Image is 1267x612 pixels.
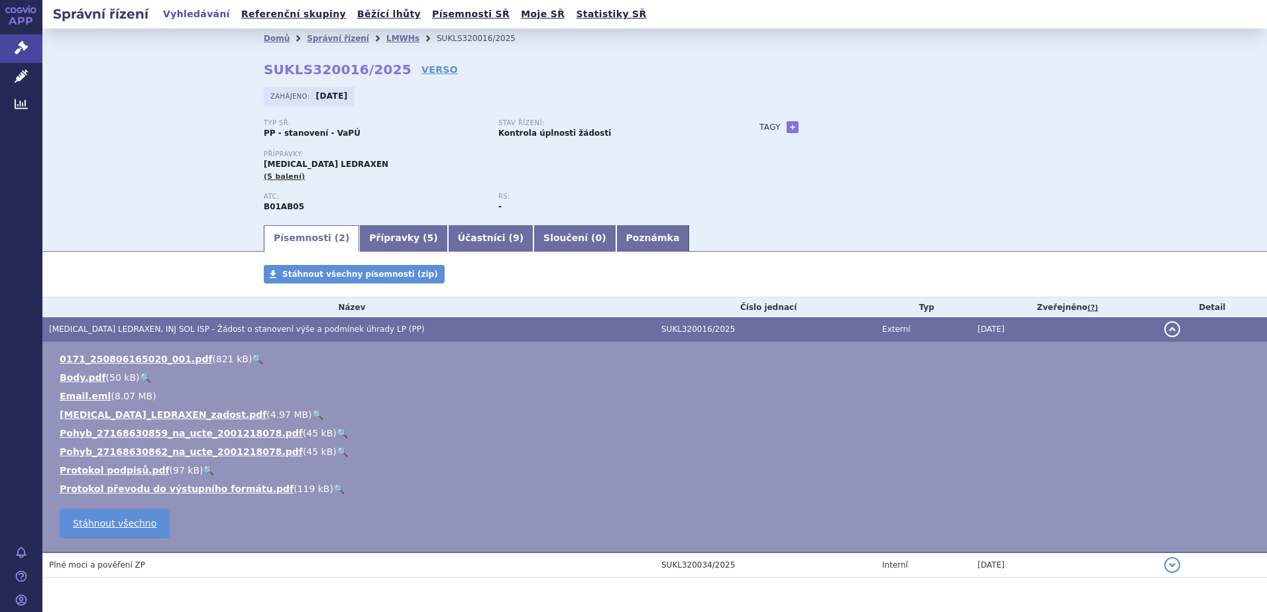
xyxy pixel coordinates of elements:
a: [MEDICAL_DATA]_LEDRAXEN_zadost.pdf [60,409,266,420]
p: RS: [498,193,720,201]
span: 2 [339,232,345,243]
a: Sloučení (0) [533,225,616,252]
a: Písemnosti SŘ [428,5,514,23]
a: Statistiky SŘ [572,5,650,23]
span: 8.07 MB [115,391,152,401]
li: ( ) [60,352,1254,366]
th: Typ [875,297,971,317]
a: Stáhnout všechny písemnosti (zip) [264,265,445,283]
a: Účastníci (9) [448,225,533,252]
a: Poznámka [616,225,690,252]
a: Běžící lhůty [353,5,425,23]
span: 821 kB [216,354,248,364]
p: Stav řízení: [498,119,720,127]
span: Interní [882,560,908,570]
a: Pohyb_27168630862_na_ucte_2001218078.pdf [60,446,303,457]
span: (5 balení) [264,172,305,181]
span: 5 [427,232,434,243]
td: SUKL320034/2025 [655,552,875,578]
span: Zahájeno: [270,91,312,101]
li: ( ) [60,408,1254,421]
span: 0 [595,232,602,243]
a: Email.eml [60,391,111,401]
a: 🔍 [337,428,348,438]
th: Detail [1158,297,1267,317]
strong: Kontrola úplnosti žádosti [498,128,611,138]
a: Správní řízení [307,34,369,43]
span: 97 kB [173,465,199,476]
a: + [787,121,799,133]
p: ATC: [264,193,485,201]
a: Písemnosti (2) [264,225,359,252]
abbr: (?) [1087,303,1098,313]
a: LMWHs [386,34,419,43]
td: SUKL320016/2025 [655,317,875,342]
a: Stáhnout všechno [60,509,170,538]
a: 🔍 [252,354,263,364]
li: ( ) [60,482,1254,495]
p: Typ SŘ: [264,119,485,127]
a: Protokol převodu do výstupního formátu.pdf [60,484,294,494]
span: ENOXAPARIN SODIUM LEDRAXEN, INJ SOL ISP - Žádost o stanovení výše a podmínek úhrady LP (PP) [49,325,425,334]
th: Číslo jednací [655,297,875,317]
a: 🔍 [337,446,348,457]
li: ( ) [60,371,1254,384]
span: 45 kB [306,446,333,457]
a: Pohyb_27168630859_na_ucte_2001218078.pdf [60,428,303,438]
button: detail [1164,557,1180,573]
a: Body.pdf [60,372,106,383]
li: SUKLS320016/2025 [437,28,533,48]
strong: PP - stanovení - VaPÚ [264,128,360,138]
a: Přípravky (5) [359,225,447,252]
span: 119 kB [298,484,330,494]
li: ( ) [60,427,1254,440]
a: Protokol podpisů.pdf [60,465,170,476]
a: VERSO [421,63,458,76]
li: ( ) [60,445,1254,458]
p: Přípravky: [264,150,733,158]
span: [MEDICAL_DATA] LEDRAXEN [264,160,388,169]
strong: SUKLS320016/2025 [264,62,412,77]
th: Název [42,297,655,317]
a: Domů [264,34,290,43]
span: 4.97 MB [270,409,308,420]
strong: ENOXAPARIN [264,202,304,211]
h3: Tagy [759,119,781,135]
h2: Správní řízení [42,5,159,23]
li: ( ) [60,389,1254,403]
strong: [DATE] [316,91,348,101]
a: 🔍 [312,409,323,420]
a: 🔍 [333,484,345,494]
td: [DATE] [971,552,1157,578]
span: 45 kB [306,428,333,438]
td: [DATE] [971,317,1157,342]
span: Stáhnout všechny písemnosti (zip) [282,270,438,279]
a: 🔍 [203,465,214,476]
li: ( ) [60,464,1254,477]
span: 50 kB [109,372,136,383]
span: Externí [882,325,910,334]
button: detail [1164,321,1180,337]
a: 🔍 [140,372,151,383]
a: Moje SŘ [517,5,569,23]
th: Zveřejněno [971,297,1157,317]
a: Vyhledávání [159,5,234,23]
strong: - [498,202,502,211]
a: 0171_250806165020_001.pdf [60,354,213,364]
a: Referenční skupiny [237,5,350,23]
span: Plné moci a pověření ZP [49,560,145,570]
span: 9 [513,232,520,243]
